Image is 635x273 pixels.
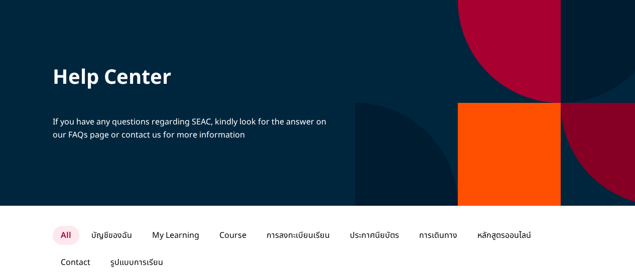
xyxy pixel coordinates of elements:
[53,226,79,245] p: All
[83,226,140,245] p: บัญชีของฉัน
[342,226,407,245] p: ประกาศนียบัตร
[411,226,465,245] p: การเดินทาง
[102,253,171,272] p: รูปแบบการเรียน
[469,226,539,245] p: หลักสูตรออนไลน์
[144,226,207,245] p: My Learning
[53,64,339,91] p: Help Center
[53,115,339,142] p: If you have any questions regarding SEAC, kindly look for the answer on our FAQs page or contact ...
[53,253,98,272] p: Contact
[259,226,338,245] p: การลงทะเบียนเรียน
[211,226,255,245] p: Course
